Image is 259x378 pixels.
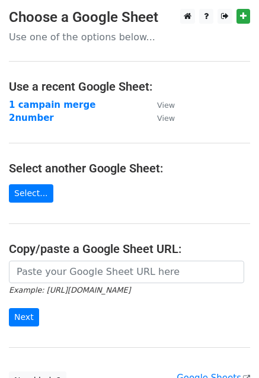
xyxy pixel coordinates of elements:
[9,184,53,203] a: Select...
[157,101,175,110] small: View
[145,113,175,123] a: View
[9,100,95,110] a: 1 campain merge
[9,286,130,294] small: Example: [URL][DOMAIN_NAME]
[9,261,244,283] input: Paste your Google Sheet URL here
[157,114,175,123] small: View
[9,161,250,175] h4: Select another Google Sheet:
[9,113,54,123] a: 2number
[9,242,250,256] h4: Copy/paste a Google Sheet URL:
[200,321,259,378] iframe: Chat Widget
[9,9,250,26] h3: Choose a Google Sheet
[9,31,250,43] p: Use one of the options below...
[9,79,250,94] h4: Use a recent Google Sheet:
[145,100,175,110] a: View
[9,308,39,326] input: Next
